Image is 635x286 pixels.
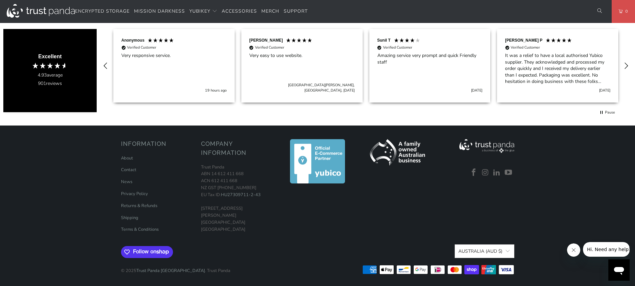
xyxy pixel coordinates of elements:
div: Review by Darrin P, 5 out of 5 stars [494,29,622,103]
div: average [38,72,63,79]
span: Merch [261,8,279,14]
div: reviews [38,80,62,87]
a: Trust Panda Australia on YouTube [504,168,514,177]
span: YubiKey [189,8,210,14]
span: 0 [623,8,628,15]
p: Trust Panda ABN 14 612 411 668 ACN 612 411 668 NZ GST [PHONE_NUMBER] EU Tax ID: [STREET_ADDRESS][... [201,164,274,233]
span: 4.93 [38,72,47,78]
a: Terms & Conditions [121,226,159,232]
p: © 2025 . Trust Panda [121,261,230,274]
span: 901 [38,80,46,87]
div: REVIEWS.io Carousel Scroll Left [98,58,114,74]
a: About [121,155,133,161]
button: Australia (AUD $) [455,244,514,258]
a: Returns & Refunds [121,203,157,209]
a: Accessories [222,4,257,19]
div: Sunil T [377,38,391,43]
div: Very easy to use website. [249,52,355,59]
div: REVIEWS.io Carousel Scroll Right [618,58,634,74]
div: 5 Stars [147,38,176,45]
a: News [121,179,132,185]
a: Trust Panda Australia on Instagram [480,168,490,177]
div: Verified Customer [127,45,156,50]
div: 4 Stars [394,38,422,45]
div: Pause carousel [599,110,615,116]
div: Customer reviews carousel with auto-scroll controls [97,22,635,109]
div: Verified Customer [511,45,540,50]
span: Accessories [222,8,257,14]
div: Very responsive service. [121,52,227,59]
iframe: Button to launch messaging window [608,259,630,281]
iframe: Close message [567,243,580,257]
a: Contact [121,167,136,173]
div: [DATE] [471,88,482,93]
div: Pause [605,110,615,115]
a: Trust Panda Australia on Facebook [469,168,479,177]
a: Privacy Policy [121,191,148,197]
a: HU27309711-2-43 [221,192,261,198]
span: Hi. Need any help? [4,5,48,10]
div: 5 Stars [286,38,314,45]
div: 5 Stars [545,38,574,45]
nav: Translation missing: en.navigation.header.main_nav [75,4,308,19]
div: Verified Customer [383,45,412,50]
div: 19 hours ago [205,88,227,93]
div: Anonymous [121,38,144,43]
div: Customer reviews [110,22,622,109]
div: Review by Andrew M, 5 out of 5 stars [238,29,366,103]
div: Amazing service very prompt and quick Friendly staff [377,52,483,65]
div: It was a relief to have a local authorised Yubico supplier. They acknowledged and processed my or... [505,52,610,85]
a: Support [284,4,308,19]
a: Mission Darkness [134,4,185,19]
span: Encrypted Storage [75,8,130,14]
div: Excellent [38,53,62,60]
a: Trust Panda Australia on LinkedIn [492,168,502,177]
span: Support [284,8,308,14]
a: Merch [261,4,279,19]
img: Trust Panda Australia [7,4,75,18]
div: Review by Anonymous, 5 out of 5 stars [110,29,238,103]
a: Shipping [121,215,138,221]
div: [PERSON_NAME] P [505,38,542,43]
div: [DATE] [599,88,610,93]
div: [GEOGRAPHIC_DATA][PERSON_NAME], [GEOGRAPHIC_DATA], [DATE] [249,83,355,93]
summary: YubiKey [189,4,217,19]
span: Mission Darkness [134,8,185,14]
a: Encrypted Storage [75,4,130,19]
div: 4.93 Stars [32,62,68,69]
iframe: Message from company [583,242,630,257]
div: Verified Customer [255,45,284,50]
div: [PERSON_NAME] [249,38,283,43]
a: Trust Panda [GEOGRAPHIC_DATA] [136,268,205,274]
div: Review by Sunil T, 4 out of 5 stars [366,29,494,103]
